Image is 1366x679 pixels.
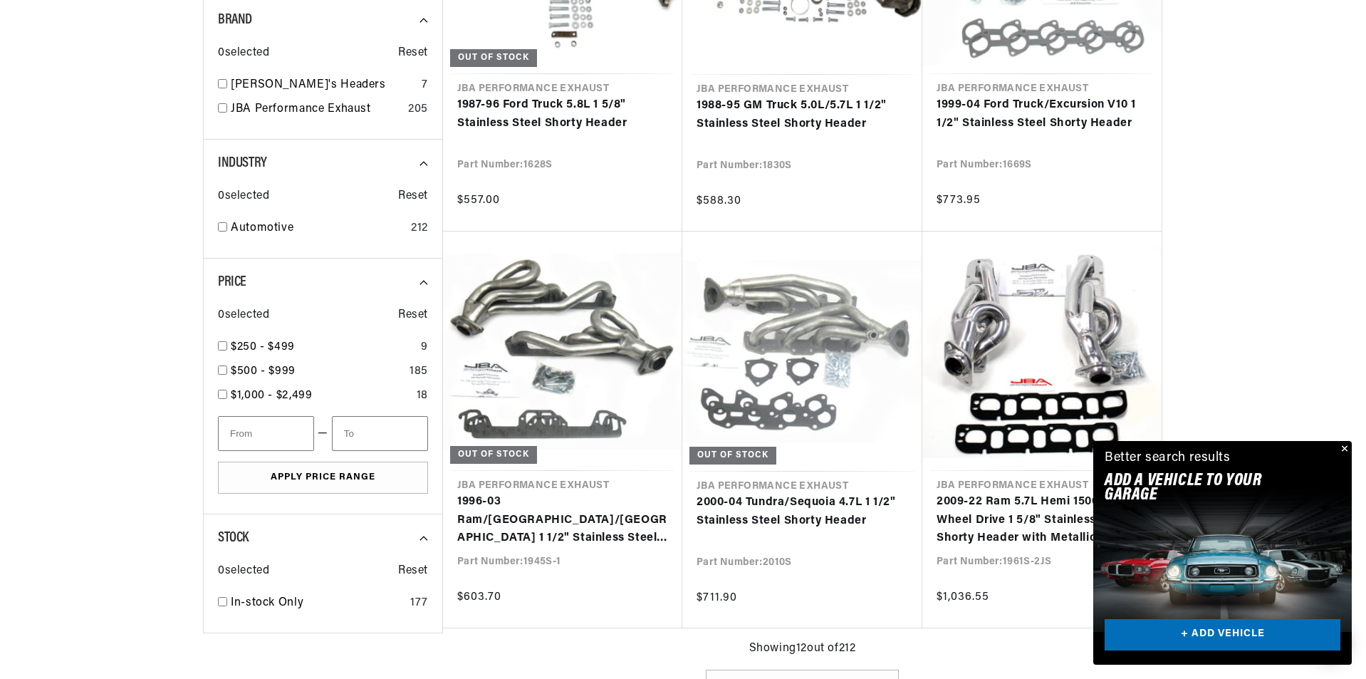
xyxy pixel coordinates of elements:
[1335,441,1352,458] button: Close
[218,562,269,581] span: 0 selected
[218,187,269,206] span: 0 selected
[937,96,1147,133] a: 1999-04 Ford Truck/Excursion V10 1 1/2" Stainless Steel Shorty Header
[231,366,296,377] span: $500 - $999
[1105,619,1340,651] a: + ADD VEHICLE
[697,494,908,530] a: 2000-04 Tundra/Sequoia 4.7L 1 1/2" Stainless Steel Shorty Header
[457,493,668,548] a: 1996-03 Ram/[GEOGRAPHIC_DATA]/[GEOGRAPHIC_DATA] 1 1/2" Stainless Steel Shorty Header
[411,219,428,238] div: 212
[231,219,405,238] a: Automotive
[697,97,908,133] a: 1988-95 GM Truck 5.0L/5.7L 1 1/2" Stainless Steel Shorty Header
[218,531,249,545] span: Stock
[231,76,416,95] a: [PERSON_NAME]'s Headers
[398,306,428,325] span: Reset
[318,425,328,443] span: —
[218,416,314,451] input: From
[1105,448,1231,469] div: Better search results
[231,390,313,401] span: $1,000 - $2,499
[749,640,856,658] span: Showing 12 out of 212
[398,562,428,581] span: Reset
[410,363,428,381] div: 185
[398,187,428,206] span: Reset
[218,275,246,289] span: Price
[231,341,295,353] span: $250 - $499
[218,44,269,63] span: 0 selected
[398,44,428,63] span: Reset
[218,462,428,494] button: Apply Price Range
[422,76,428,95] div: 7
[231,594,405,613] a: In-stock Only
[417,387,428,405] div: 18
[218,156,267,170] span: Industry
[332,416,428,451] input: To
[408,100,428,119] div: 205
[410,594,428,613] div: 177
[231,100,402,119] a: JBA Performance Exhaust
[421,338,428,357] div: 9
[1105,474,1305,503] h2: Add A VEHICLE to your garage
[937,493,1147,548] a: 2009-22 Ram 5.7L Hemi 1500 2 & 4 Wheel Drive 1 5/8" Stainless Steel Shorty Header with Metallic C...
[218,13,252,27] span: Brand
[218,306,269,325] span: 0 selected
[457,96,668,133] a: 1987-96 Ford Truck 5.8L 1 5/8" Stainless Steel Shorty Header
